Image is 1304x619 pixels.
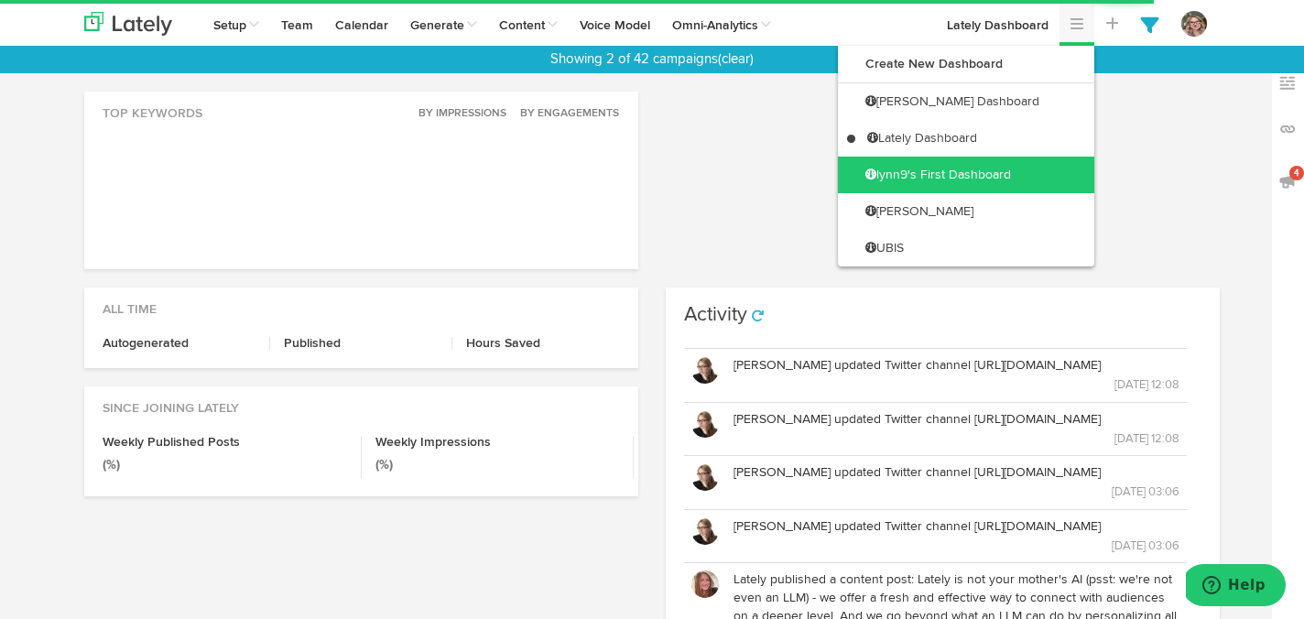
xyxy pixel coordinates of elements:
[284,337,437,350] h4: Published
[838,230,1094,266] a: UBIS
[733,429,1179,449] p: [DATE] 12:08
[691,410,719,438] img: OXkiUxQVTW6uH1K137sR
[375,436,620,449] h4: Weekly Impressions
[684,305,747,325] h3: Activity
[103,436,347,449] h4: Weekly Published Posts
[691,517,719,545] img: OXkiUxQVTW6uH1K137sR
[1278,172,1297,190] img: announcements_off.svg
[733,482,1179,502] p: [DATE] 03:06
[84,386,638,418] div: Since Joining Lately
[733,410,1179,429] p: [PERSON_NAME] updated Twitter channel [URL][DOMAIN_NAME]
[691,570,719,598] img: n8J3PShTm2XqNlRCE6xW
[84,12,172,36] img: logo_lately_bg_light.svg
[1278,74,1297,92] img: keywords_off.svg
[838,120,1094,157] a: Lately Dashboard
[838,193,1094,230] a: [PERSON_NAME]
[510,104,620,123] button: By Engagements
[84,288,638,319] div: All Time
[733,517,1179,536] p: [PERSON_NAME] updated Twitter channel [URL][DOMAIN_NAME]
[838,83,1094,120] a: [PERSON_NAME] Dashboard
[733,356,1179,375] p: [PERSON_NAME] updated Twitter channel [URL][DOMAIN_NAME]
[1289,166,1304,180] span: 4
[865,58,1003,71] b: Create New Dashboard
[838,46,1094,82] a: Create New Dashboard
[733,375,1179,395] p: [DATE] 12:08
[103,337,255,350] h4: Autogenerated
[718,52,754,66] a: (clear)
[466,337,620,350] h4: Hours Saved
[375,459,393,472] small: (%)
[1278,120,1297,138] img: links_off.svg
[103,459,120,472] small: (%)
[733,463,1179,482] p: [PERSON_NAME] updated Twitter channel [URL][DOMAIN_NAME]
[1181,11,1207,37] img: OhcUycdS6u5e6MDkMfFl
[408,104,507,123] button: By Impressions
[84,92,638,123] div: Top Keywords
[838,157,1094,193] a: lynn9's First Dashboard
[691,463,719,491] img: OXkiUxQVTW6uH1K137sR
[733,536,1179,556] p: [DATE] 03:06
[691,356,719,384] img: OXkiUxQVTW6uH1K137sR
[1186,564,1286,610] iframe: Opens a widget where you can find more information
